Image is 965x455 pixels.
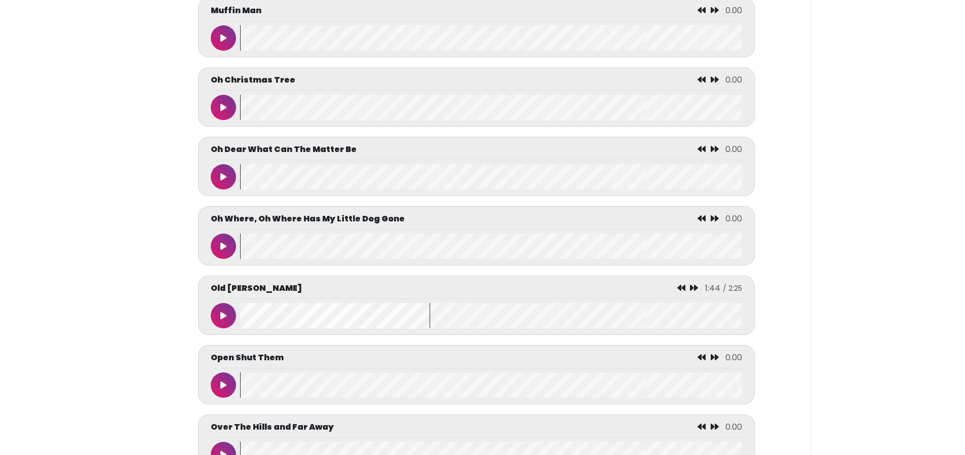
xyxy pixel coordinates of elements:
p: Muffin Man [211,5,261,17]
p: Oh Dear What Can The Matter Be [211,143,357,156]
p: Oh Christmas Tree [211,74,295,86]
span: / 2:25 [723,283,742,293]
p: Open Shut Them [211,352,284,364]
span: 0.00 [725,74,742,86]
span: 0.00 [725,352,742,363]
p: Oh Where, Oh Where Has My Little Dog Gone [211,213,405,225]
span: 0.00 [725,5,742,16]
span: 0.00 [725,213,742,224]
span: 1:44 [705,282,720,294]
span: 0.00 [725,421,742,433]
span: 0.00 [725,143,742,155]
p: Over The Hills and Far Away [211,421,334,433]
p: Old [PERSON_NAME] [211,282,302,294]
